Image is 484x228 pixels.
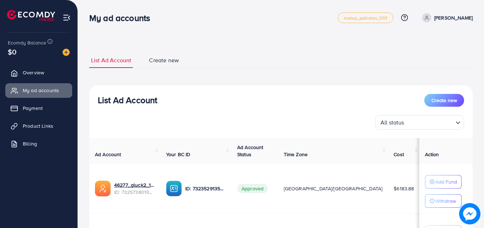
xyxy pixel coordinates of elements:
[434,14,473,22] p: [PERSON_NAME]
[425,194,462,208] button: Withdraw
[344,16,387,20] span: metap_pakistan_001
[23,140,37,147] span: Billing
[23,122,53,129] span: Product Links
[237,184,268,193] span: Approved
[149,56,179,64] span: Create new
[394,185,414,192] span: $6183.88
[424,94,464,107] button: Create new
[394,151,404,158] span: Cost
[5,119,72,133] a: Product Links
[95,181,111,196] img: ic-ads-acc.e4c84228.svg
[114,181,155,196] div: <span class='underline'>46277_gluck2_1705656333992</span></br>7325738019401580545
[284,151,308,158] span: Time Zone
[419,13,473,22] a: [PERSON_NAME]
[7,10,55,21] img: logo
[114,189,155,196] span: ID: 7325738019401580545
[166,151,191,158] span: Your BC ID
[8,47,16,57] span: $0
[166,181,182,196] img: ic-ba-acc.ded83a64.svg
[8,39,46,46] span: Ecomdy Balance
[5,83,72,97] a: My ad accounts
[98,95,157,105] h3: List Ad Account
[406,116,453,128] input: Search for option
[23,87,59,94] span: My ad accounts
[185,184,226,193] p: ID: 7323529135098331137
[237,144,264,158] span: Ad Account Status
[95,151,121,158] span: Ad Account
[5,137,72,151] a: Billing
[5,65,72,80] a: Overview
[114,181,155,189] a: 46277_gluck2_1705656333992
[63,49,70,56] img: image
[425,175,462,189] button: Add Fund
[284,185,383,192] span: [GEOGRAPHIC_DATA]/[GEOGRAPHIC_DATA]
[23,105,43,112] span: Payment
[91,56,131,64] span: List Ad Account
[435,177,457,186] p: Add Fund
[379,117,406,128] span: All status
[338,12,393,23] a: metap_pakistan_001
[435,197,456,205] p: Withdraw
[63,14,71,22] img: menu
[23,69,44,76] span: Overview
[375,115,464,129] div: Search for option
[5,101,72,115] a: Payment
[89,13,156,23] h3: My ad accounts
[459,203,480,224] img: image
[425,151,439,158] span: Action
[431,97,457,104] span: Create new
